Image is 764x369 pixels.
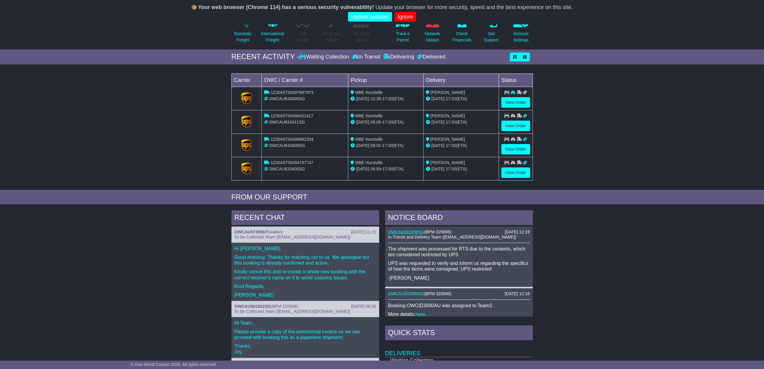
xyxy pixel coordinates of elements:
[430,113,465,118] span: [PERSON_NAME]
[261,15,285,46] a: InternationalFreight
[261,31,284,43] p: International Freight
[382,54,416,60] div: Delivering
[396,31,410,43] p: Track a Parcel
[130,362,217,367] span: © One World Courier 2025. All rights reserved.
[356,96,369,101] span: [DATE]
[355,113,383,118] span: MBE Hurstville
[241,139,252,151] img: GetCarrierServiceLogo
[270,160,313,165] span: 1Z30A5730494797747
[269,143,305,148] span: OWCAU633409SG
[446,120,456,124] span: 17:00
[234,269,376,280] p: Kindly cancel this and re-create a whole new booking with the correct receiver's name on it to av...
[355,90,383,95] span: MBE Hurstville
[416,54,445,60] div: Delivered
[234,246,376,251] p: Hi [PERSON_NAME],
[385,357,475,364] td: Waiting Collection
[272,304,297,309] span: BPM 320896
[430,160,465,165] span: [PERSON_NAME]
[430,90,465,95] span: [PERSON_NAME]
[234,320,376,326] p: Hi Team,
[424,31,440,43] p: Network Delays
[234,31,252,43] p: Domestic Freight
[299,54,350,60] div: Waiting Collection
[452,15,472,46] a: CheckFinancials
[355,160,383,165] span: MBE Hurstville
[395,12,416,22] a: Ignore
[241,163,252,175] img: GetCarrierServiceLogo
[423,73,499,87] td: Delivery
[484,15,499,46] a: GetSupport
[234,304,376,309] div: ( )
[370,143,381,148] span: 09:02
[446,96,456,101] span: 17:00
[426,229,450,234] span: BPM 320896
[388,311,530,317] p: More details: .
[388,291,530,296] div: ( )
[382,143,393,148] span: 17:00
[452,31,471,43] p: Check Financials
[382,96,393,101] span: 17:00
[231,73,261,87] td: Carrier
[351,96,421,102] div: - (ETA)
[269,120,305,124] span: OWCAU633411SG
[446,166,456,171] span: 17:00
[430,137,465,142] span: [PERSON_NAME]
[356,166,369,171] span: [DATE]
[269,166,305,171] span: OWCAU633405SG
[513,31,529,43] p: Account Settings
[231,210,379,226] div: RECENT CHAT
[234,329,376,340] p: Please provide a copy of the commercial invoice so we can proceed with booking this as a paperles...
[270,137,313,142] span: 1Z30A5730498861204
[234,343,376,355] p: Thanks, Joy
[388,303,530,308] p: Booking OWCID3000AU was assigned to Team2.
[513,15,529,46] a: AccountSettings
[484,31,499,43] p: Get Support
[499,73,533,87] td: Status
[388,291,424,296] a: OWCAU633396SG
[385,210,533,226] div: NOTICE BOARD
[388,229,424,234] a: OWCAU633396SG
[348,12,392,22] a: Update browser
[351,119,421,125] div: - (ETA)
[370,96,381,101] span: 10:38
[501,121,530,131] a: View Order
[431,143,445,148] span: [DATE]
[426,291,450,296] span: BPM 320896
[351,166,421,172] div: - (ETA)
[426,166,496,172] div: (ETA)
[396,15,410,46] a: Track aParcel
[501,144,530,154] a: View Order
[241,116,252,128] img: GetCarrierServiceLogo
[501,97,530,108] a: View Order
[388,260,530,272] p: UPS was requested to verify and inform us regarding the specifics of how the items were consigned...
[388,275,530,281] p: -[PERSON_NAME]
[356,120,369,124] span: [DATE]
[351,304,376,309] div: [DATE] 08:36
[505,291,530,296] div: [DATE] 12:16
[241,92,252,104] img: GetCarrierServiceLogo
[231,193,533,202] div: FROM OUR SUPPORT
[234,235,350,239] span: To Be Collected Team ([EMAIL_ADDRESS][DOMAIN_NAME])
[234,15,252,46] a: DomesticFreight
[270,90,313,95] span: 1Z30A5730497897973
[426,119,496,125] div: (ETA)
[356,143,369,148] span: [DATE]
[501,167,530,178] a: View Order
[198,4,374,10] b: Your web browser (Chrome 114) has a serious security vulnerability!
[505,229,530,235] div: [DATE] 12:19
[388,246,530,257] p: The shipment was processed for RTS due to the contents, which are considered restricted by UPS
[234,304,271,309] a: OWCAU561922SG
[426,142,496,149] div: (ETA)
[355,137,383,142] span: MBE Hurstville
[231,52,299,61] div: RECENT ACTIVITY -
[382,120,393,124] span: 17:00
[234,229,269,234] a: OWCAU573096IT
[370,166,381,171] span: 08:59
[382,166,393,171] span: 17:00
[234,229,376,235] div: ( )
[370,120,381,124] span: 09:05
[348,73,424,87] td: Pickup
[234,309,350,314] span: To Be Collected Team ([EMAIL_ADDRESS][DOMAIN_NAME])
[270,229,282,234] span: walkin
[415,312,425,317] a: here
